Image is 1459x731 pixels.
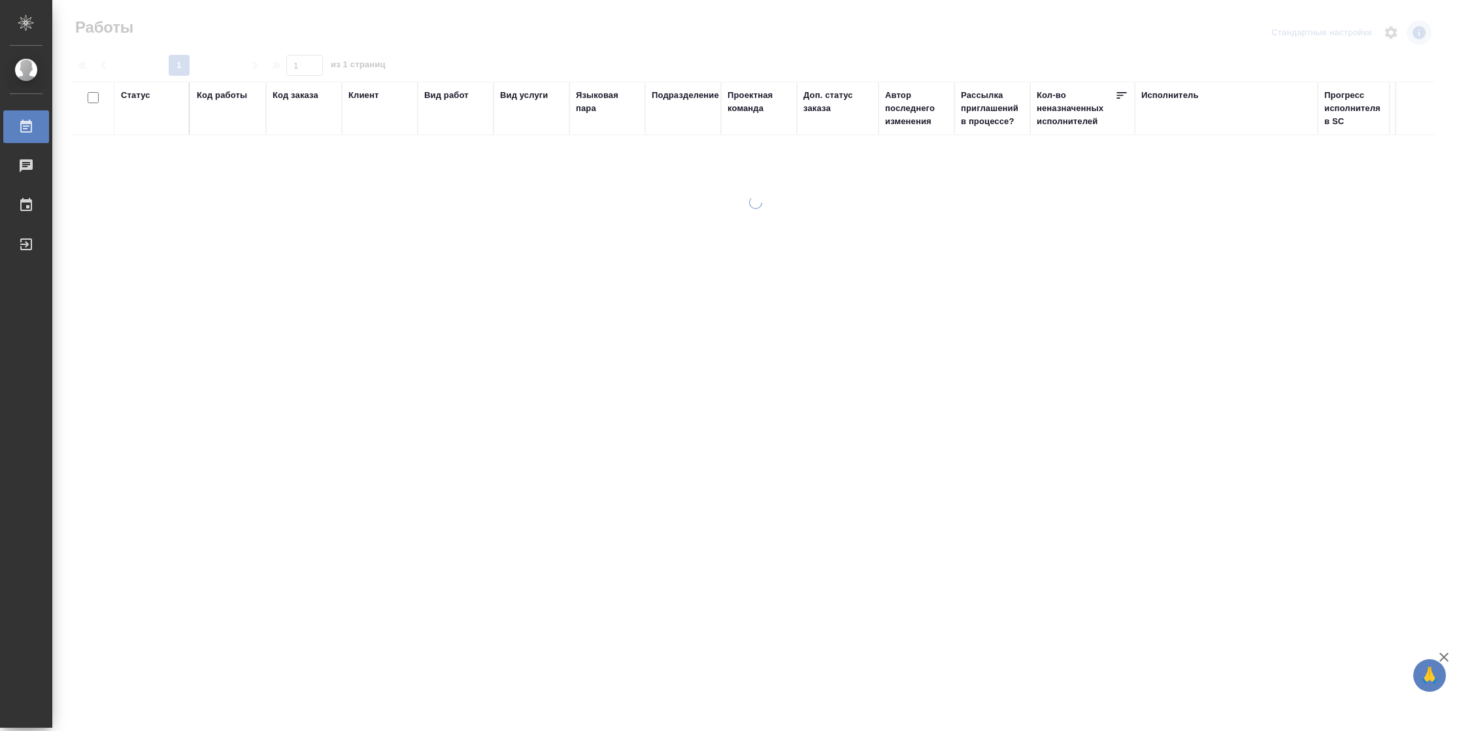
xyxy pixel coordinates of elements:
div: Кол-во неназначенных исполнителей [1037,89,1115,128]
div: Подразделение [652,89,719,102]
div: Статус [121,89,150,102]
div: Вид работ [424,89,469,102]
div: Проектная команда [728,89,790,115]
div: Доп. статус заказа [803,89,872,115]
div: Автор последнего изменения [885,89,948,128]
div: Исполнитель [1141,89,1199,102]
div: Код заказа [273,89,318,102]
button: 🙏 [1413,659,1446,692]
span: 🙏 [1418,662,1441,689]
div: Код работы [197,89,247,102]
div: Клиент [348,89,378,102]
div: Прогресс исполнителя в SC [1324,89,1383,128]
div: Языковая пара [576,89,639,115]
div: Рассылка приглашений в процессе? [961,89,1024,128]
div: Вид услуги [500,89,548,102]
